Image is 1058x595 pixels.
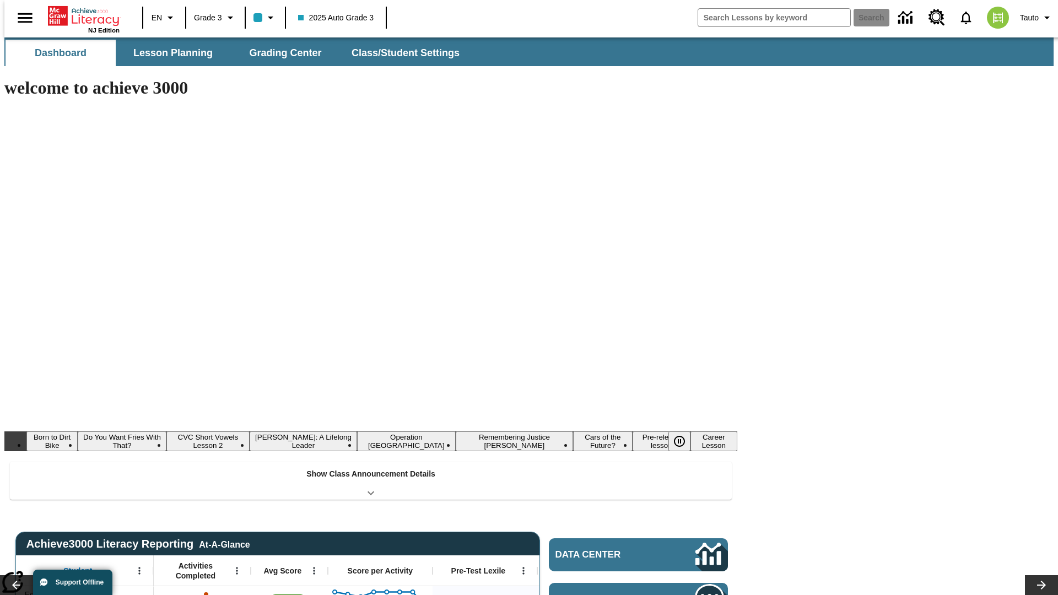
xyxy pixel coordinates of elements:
[922,3,952,33] a: Resource Center, Will open in new tab
[1016,8,1058,28] button: Profile/Settings
[515,562,532,579] button: Open Menu
[348,566,413,576] span: Score per Activity
[980,3,1016,32] button: Select a new avatar
[549,538,728,571] a: Data Center
[33,570,112,595] button: Support Offline
[952,3,980,32] a: Notifications
[48,4,120,34] div: Home
[78,431,166,451] button: Slide 2 Do You Want Fries With That?
[987,7,1009,29] img: avatar image
[6,40,116,66] button: Dashboard
[147,8,182,28] button: Language: EN, Select a language
[668,431,690,451] button: Pause
[451,566,506,576] span: Pre-Test Lexile
[892,3,922,33] a: Data Center
[63,566,92,576] span: Student
[263,566,301,576] span: Avg Score
[159,561,232,581] span: Activities Completed
[9,2,41,34] button: Open side menu
[4,37,1054,66] div: SubNavbar
[131,562,148,579] button: Open Menu
[26,538,250,550] span: Achieve3000 Literacy Reporting
[633,431,690,451] button: Slide 8 Pre-release lesson
[190,8,241,28] button: Grade: Grade 3, Select a grade
[1020,12,1039,24] span: Tauto
[249,8,282,28] button: Class color is light blue. Change class color
[10,462,732,500] div: Show Class Announcement Details
[88,27,120,34] span: NJ Edition
[229,562,245,579] button: Open Menu
[250,431,357,451] button: Slide 4 Dianne Feinstein: A Lifelong Leader
[199,538,250,550] div: At-A-Glance
[668,431,701,451] div: Pause
[306,468,435,480] p: Show Class Announcement Details
[298,12,374,24] span: 2025 Auto Grade 3
[1025,575,1058,595] button: Lesson carousel, Next
[4,40,469,66] div: SubNavbar
[152,12,162,24] span: EN
[306,562,322,579] button: Open Menu
[48,5,120,27] a: Home
[166,431,250,451] button: Slide 3 CVC Short Vowels Lesson 2
[343,40,468,66] button: Class/Student Settings
[194,12,222,24] span: Grade 3
[555,549,658,560] span: Data Center
[118,40,228,66] button: Lesson Planning
[456,431,573,451] button: Slide 6 Remembering Justice O'Connor
[357,431,456,451] button: Slide 5 Operation London Bridge
[573,431,633,451] button: Slide 7 Cars of the Future?
[230,40,341,66] button: Grading Center
[690,431,737,451] button: Slide 9 Career Lesson
[26,431,78,451] button: Slide 1 Born to Dirt Bike
[4,78,737,98] h1: welcome to achieve 3000
[56,578,104,586] span: Support Offline
[698,9,850,26] input: search field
